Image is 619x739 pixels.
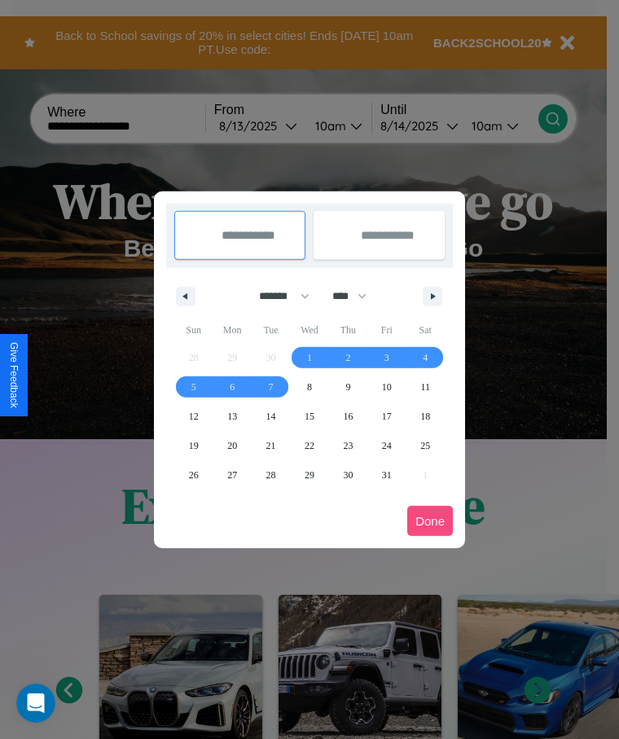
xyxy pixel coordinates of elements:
[290,317,328,343] span: Wed
[420,402,430,431] span: 18
[406,402,445,431] button: 18
[290,402,328,431] button: 15
[290,343,328,372] button: 1
[252,431,290,460] button: 21
[189,402,199,431] span: 12
[329,431,367,460] button: 23
[423,343,428,372] span: 4
[406,431,445,460] button: 25
[406,343,445,372] button: 4
[305,431,314,460] span: 22
[305,402,314,431] span: 15
[290,372,328,402] button: 8
[329,402,367,431] button: 16
[367,431,406,460] button: 24
[329,372,367,402] button: 9
[213,372,251,402] button: 6
[367,343,406,372] button: 3
[382,402,392,431] span: 17
[213,317,251,343] span: Mon
[382,460,392,490] span: 31
[343,460,353,490] span: 30
[382,431,392,460] span: 24
[406,372,445,402] button: 11
[343,431,353,460] span: 23
[420,431,430,460] span: 25
[252,317,290,343] span: Tue
[382,372,392,402] span: 10
[420,372,430,402] span: 11
[191,372,196,402] span: 5
[252,402,290,431] button: 14
[266,402,276,431] span: 14
[290,431,328,460] button: 22
[189,460,199,490] span: 26
[367,460,406,490] button: 31
[345,343,350,372] span: 2
[227,431,237,460] span: 20
[345,372,350,402] span: 9
[367,402,406,431] button: 17
[384,343,389,372] span: 3
[329,343,367,372] button: 2
[189,431,199,460] span: 19
[174,431,213,460] button: 19
[266,431,276,460] span: 21
[8,342,20,408] div: Give Feedback
[367,372,406,402] button: 10
[174,317,213,343] span: Sun
[227,460,237,490] span: 27
[290,460,328,490] button: 29
[174,402,213,431] button: 12
[407,506,453,536] button: Done
[307,372,312,402] span: 8
[406,317,445,343] span: Sat
[266,460,276,490] span: 28
[307,343,312,372] span: 1
[227,402,237,431] span: 13
[174,460,213,490] button: 26
[174,372,213,402] button: 5
[213,431,251,460] button: 20
[343,402,353,431] span: 16
[252,372,290,402] button: 7
[305,460,314,490] span: 29
[213,402,251,431] button: 13
[16,684,55,723] iframe: Intercom live chat
[329,460,367,490] button: 30
[329,317,367,343] span: Thu
[230,372,235,402] span: 6
[252,460,290,490] button: 28
[367,317,406,343] span: Fri
[213,460,251,490] button: 27
[269,372,274,402] span: 7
